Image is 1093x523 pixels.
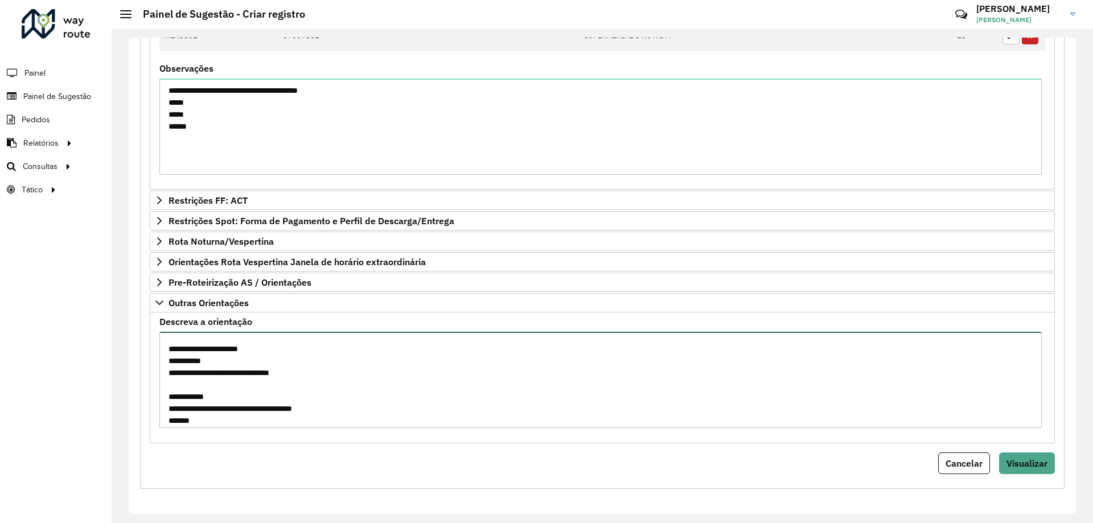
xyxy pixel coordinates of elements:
[150,232,1055,251] a: Rota Noturna/Vespertina
[23,137,59,149] span: Relatórios
[23,90,91,102] span: Painel de Sugestão
[999,452,1055,474] button: Visualizar
[150,191,1055,210] a: Restrições FF: ACT
[946,458,983,469] span: Cancelar
[976,15,1062,25] span: [PERSON_NAME]
[159,315,252,328] label: Descreva a orientação
[169,196,248,205] span: Restrições FF: ACT
[169,298,249,307] span: Outras Orientações
[1006,458,1047,469] span: Visualizar
[150,252,1055,271] a: Orientações Rota Vespertina Janela de horário extraordinária
[169,237,274,246] span: Rota Noturna/Vespertina
[938,452,990,474] button: Cancelar
[150,211,1055,230] a: Restrições Spot: Forma de Pagamento e Perfil de Descarga/Entrega
[159,61,213,75] label: Observações
[150,312,1055,443] div: Outras Orientações
[169,257,426,266] span: Orientações Rota Vespertina Janela de horário extraordinária
[22,114,50,126] span: Pedidos
[949,2,973,27] a: Contato Rápido
[22,184,43,196] span: Tático
[150,293,1055,312] a: Outras Orientações
[23,160,57,172] span: Consultas
[24,67,46,79] span: Painel
[169,278,311,287] span: Pre-Roteirização AS / Orientações
[132,8,305,20] h2: Painel de Sugestão - Criar registro
[976,3,1062,14] h3: [PERSON_NAME]
[150,273,1055,292] a: Pre-Roteirização AS / Orientações
[169,216,454,225] span: Restrições Spot: Forma de Pagamento e Perfil de Descarga/Entrega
